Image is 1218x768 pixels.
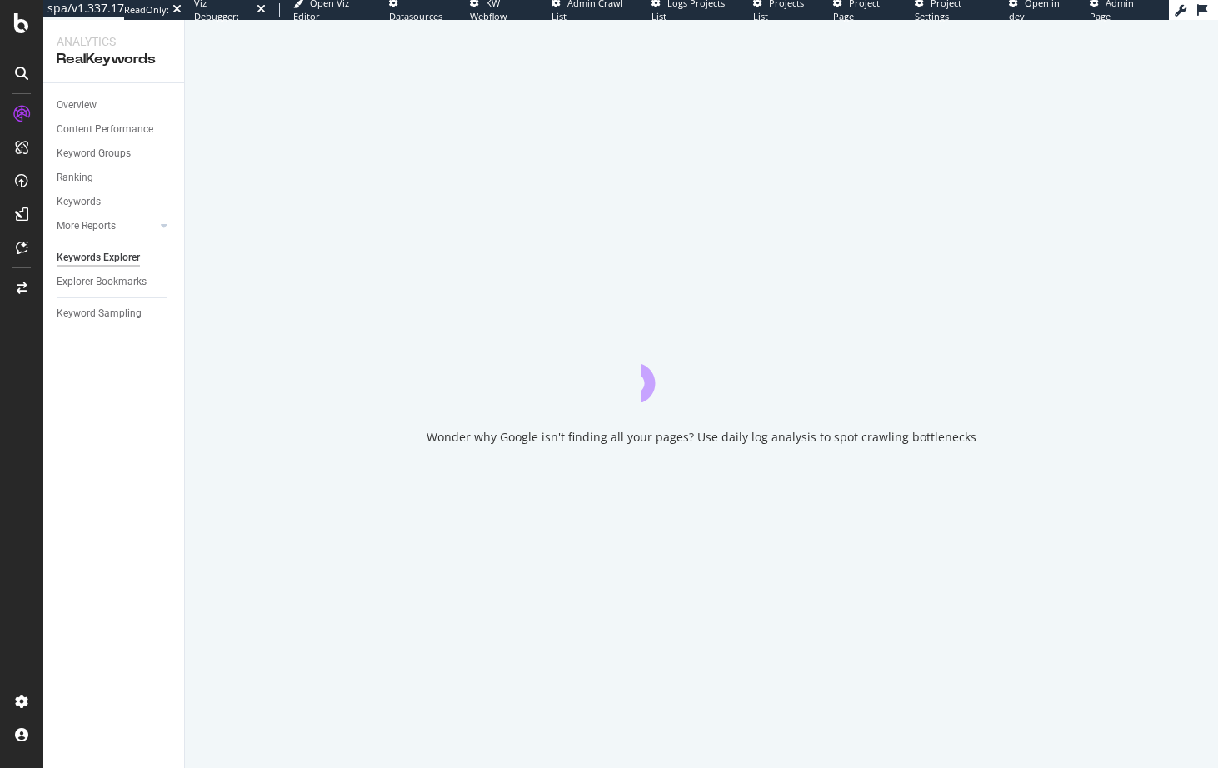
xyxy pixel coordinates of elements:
[57,97,97,114] div: Overview
[389,10,442,22] span: Datasources
[57,249,172,267] a: Keywords Explorer
[57,33,171,50] div: Analytics
[57,273,147,291] div: Explorer Bookmarks
[57,97,172,114] a: Overview
[124,3,169,17] div: ReadOnly:
[57,305,142,322] div: Keyword Sampling
[57,217,116,235] div: More Reports
[57,145,131,162] div: Keyword Groups
[57,121,172,138] a: Content Performance
[57,217,156,235] a: More Reports
[57,193,172,211] a: Keywords
[427,429,976,446] div: Wonder why Google isn't finding all your pages? Use daily log analysis to spot crawling bottlenecks
[57,169,93,187] div: Ranking
[57,121,153,138] div: Content Performance
[57,249,140,267] div: Keywords Explorer
[57,305,172,322] a: Keyword Sampling
[57,273,172,291] a: Explorer Bookmarks
[57,169,172,187] a: Ranking
[57,193,101,211] div: Keywords
[57,50,171,69] div: RealKeywords
[57,145,172,162] a: Keyword Groups
[641,342,761,402] div: animation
